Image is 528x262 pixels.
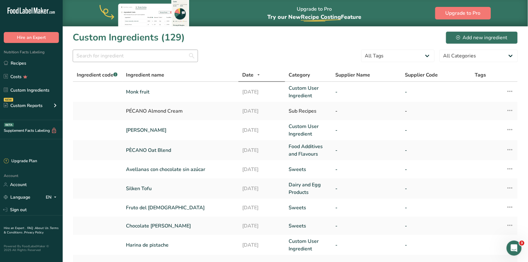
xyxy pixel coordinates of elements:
div: - [335,107,398,115]
a: Hire an Expert . [4,226,26,230]
a: Food Additives and Flavours [289,143,328,158]
a: Terms & Conditions . [4,226,59,235]
a: - [405,126,468,134]
a: About Us . [35,226,50,230]
span: Recipe Costing [301,13,341,21]
span: 3 [520,241,525,246]
a: [DATE] [242,88,281,96]
span: Try our New Feature [267,13,361,21]
span: Supplier Code [405,71,438,79]
a: - [335,241,398,249]
a: [DATE] [242,222,281,230]
button: Add new ingredient [446,31,518,44]
div: [DATE] [242,107,281,115]
span: Category [289,71,310,79]
a: Privacy Policy [24,230,44,235]
div: Custom Reports [4,102,43,109]
a: - [335,185,398,192]
a: Dairy and Egg Products [289,181,328,196]
a: - [335,126,398,134]
a: Monk fruit [126,88,235,96]
span: Ingredient code [77,72,118,78]
a: - [335,222,398,230]
a: FAQ . [27,226,35,230]
a: - [405,204,468,211]
a: - [335,166,398,173]
div: EN [46,194,59,201]
a: [DATE] [242,185,281,192]
a: [DATE] [242,204,281,211]
span: Date [242,71,254,79]
h1: Custom Ingredients (129) [73,30,185,45]
a: [DATE] [242,166,281,173]
a: [DATE] [242,147,281,154]
div: Upgrade to Pro [267,0,361,26]
input: Search for ingredient [73,50,198,62]
button: Upgrade to Pro [435,7,491,19]
a: Silken Tofu [126,185,235,192]
a: Fruto del [DEMOGRAPHIC_DATA] [126,204,235,211]
a: Sweets [289,166,328,173]
div: Powered By FoodLabelMaker © 2025 All Rights Reserved [4,244,59,252]
a: Harina de pistache [126,241,235,249]
div: Add new ingredient [456,34,508,41]
a: Custom User Ingredient [289,238,328,253]
a: Language [4,192,30,203]
a: - [405,241,468,249]
a: Sweets [289,222,328,230]
a: Custom User Ingredient [289,84,328,99]
a: [DATE] [242,241,281,249]
a: [DATE] [242,126,281,134]
div: PÉCANO Almond Cream [126,107,235,115]
a: - [405,185,468,192]
button: Hire an Expert [4,32,59,43]
a: Sweets [289,204,328,211]
span: Upgrade to Pro [446,9,481,17]
a: - [405,147,468,154]
a: Chocolate [PERSON_NAME] [126,222,235,230]
div: BETA [4,123,14,127]
a: - [405,222,468,230]
a: Avellanas con chocolate sin azúcar [126,166,235,173]
a: - [335,88,398,96]
span: Ingredient name [126,71,164,79]
div: Sub Recipes [289,107,328,115]
a: PÈCANO Oat Blend [126,147,235,154]
iframe: Intercom live chat [507,241,522,256]
span: Tags [475,71,486,79]
div: NEW [4,98,13,102]
div: - [405,107,468,115]
span: Supplier Name [335,71,370,79]
a: [PERSON_NAME] [126,126,235,134]
a: - [405,166,468,173]
a: - [335,147,398,154]
a: Custom User Ingredient [289,123,328,138]
a: - [405,88,468,96]
div: Upgrade Plan [4,158,37,164]
a: - [335,204,398,211]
